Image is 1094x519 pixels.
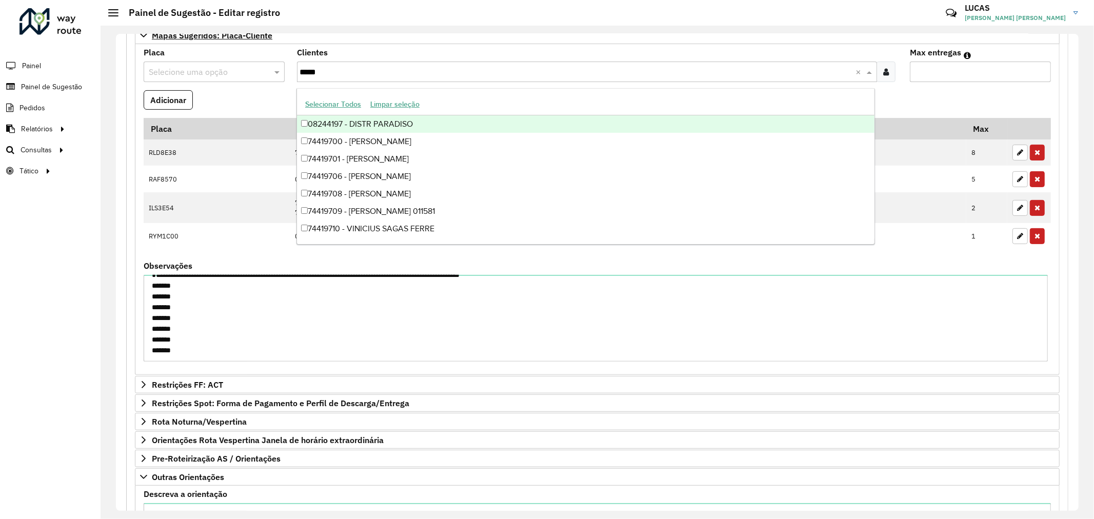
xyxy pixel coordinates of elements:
[289,139,658,166] td: 74422945
[144,46,165,58] label: Placa
[135,413,1060,430] a: Rota Noturna/Vespertina
[152,381,223,389] span: Restrições FF: ACT
[135,468,1060,486] a: Outras Orientações
[19,166,38,176] span: Tático
[135,44,1060,375] div: Mapas Sugeridos: Placa-Cliente
[21,82,82,92] span: Painel de Sugestão
[297,133,874,150] div: 74419700 - [PERSON_NAME]
[144,192,289,223] td: ILS3E54
[135,450,1060,467] a: Pre-Roteirização AS / Orientações
[910,46,961,58] label: Max entregas
[965,13,1066,23] span: [PERSON_NAME] [PERSON_NAME]
[297,203,874,220] div: 74419709 - [PERSON_NAME] 011581
[152,436,384,444] span: Orientações Rota Vespertina Janela de horário extraordinária
[297,46,328,58] label: Clientes
[135,376,1060,393] a: Restrições FF: ACT
[297,168,874,185] div: 74419706 - [PERSON_NAME]
[21,145,52,155] span: Consultas
[118,7,280,18] h2: Painel de Sugestão - Editar registro
[366,96,424,112] button: Limpar seleção
[144,90,193,110] button: Adicionar
[966,223,1007,250] td: 1
[152,454,281,463] span: Pre-Roteirização AS / Orientações
[152,399,409,407] span: Restrições Spot: Forma de Pagamento e Perfil de Descarga/Entrega
[21,124,53,134] span: Relatórios
[289,192,658,223] td: 74429097 74476789
[966,139,1007,166] td: 8
[965,3,1066,13] h3: LUCAS
[135,394,1060,412] a: Restrições Spot: Forma de Pagamento e Perfil de Descarga/Entrega
[289,166,658,192] td: 08248433
[966,192,1007,223] td: 2
[144,488,227,500] label: Descreva a orientação
[144,118,289,139] th: Placa
[856,66,864,78] span: Clear all
[289,223,658,250] td: 08244197
[297,237,874,255] div: 74419711 - MHM COMERCIO DE BEBI
[301,96,366,112] button: Selecionar Todos
[297,220,874,237] div: 74419710 - VINICIUS SAGAS FERRE
[966,166,1007,192] td: 5
[964,51,971,59] em: Máximo de clientes que serão colocados na mesma rota com os clientes informados
[296,88,875,245] ng-dropdown-panel: Options list
[152,31,272,39] span: Mapas Sugeridos: Placa-Cliente
[940,2,962,24] a: Contato Rápido
[144,166,289,192] td: RAF8570
[144,223,289,250] td: RYM1C00
[966,118,1007,139] th: Max
[19,103,45,113] span: Pedidos
[135,431,1060,449] a: Orientações Rota Vespertina Janela de horário extraordinária
[135,27,1060,44] a: Mapas Sugeridos: Placa-Cliente
[144,139,289,166] td: RLD8E38
[144,259,192,272] label: Observações
[152,417,247,426] span: Rota Noturna/Vespertina
[22,61,41,71] span: Painel
[297,115,874,133] div: 08244197 - DISTR PARADISO
[289,118,658,139] th: Código Cliente
[297,150,874,168] div: 74419701 - [PERSON_NAME]
[297,185,874,203] div: 74419708 - [PERSON_NAME]
[152,473,224,481] span: Outras Orientações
